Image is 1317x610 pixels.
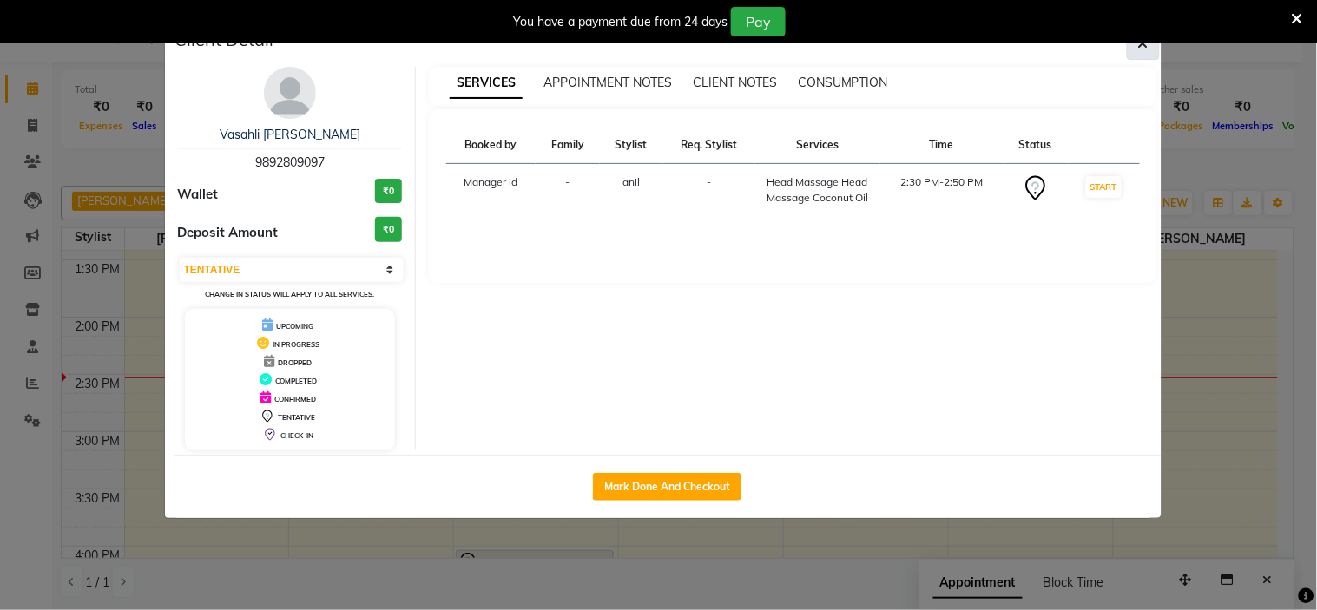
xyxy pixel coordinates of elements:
a: Vasahli [PERSON_NAME] [220,127,360,142]
div: You have a payment due from 24 days [513,13,728,31]
small: Change in status will apply to all services. [205,290,374,298]
td: 2:30 PM-2:50 PM [880,164,1004,217]
span: APPOINTMENT NOTES [543,75,672,90]
th: Stylist [600,127,663,164]
th: Family [536,127,600,164]
th: Status [1004,127,1068,164]
span: CLIENT NOTES [693,75,777,90]
span: Wallet [178,185,219,205]
span: CHECK-IN [280,431,313,440]
button: START [1086,176,1122,198]
span: CONSUMPTION [798,75,888,90]
td: - [663,164,755,217]
span: IN PROGRESS [273,340,319,349]
h3: ₹0 [375,217,402,242]
button: Mark Done And Checkout [593,473,741,501]
td: Manager id [446,164,536,217]
th: Time [880,127,1004,164]
span: Deposit Amount [178,223,279,243]
td: - [536,164,600,217]
span: TENTATIVE [278,413,315,422]
div: Head Massage Head Massage Coconut Oil [766,174,869,206]
span: COMPLETED [275,377,317,385]
span: SERVICES [450,68,523,99]
th: Services [755,127,879,164]
span: DROPPED [278,358,312,367]
img: avatar [264,67,316,119]
span: CONFIRMED [274,395,316,403]
th: Req. Stylist [663,127,755,164]
button: Pay [731,7,786,36]
span: anil [622,175,640,188]
th: Booked by [446,127,536,164]
h3: ₹0 [375,179,402,204]
span: UPCOMING [276,322,313,331]
span: 9892809097 [255,154,325,170]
